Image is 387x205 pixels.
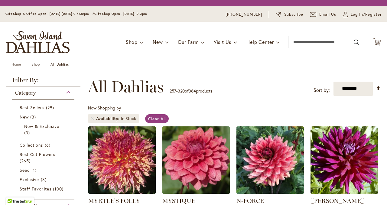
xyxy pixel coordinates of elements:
span: Visit Us [214,39,231,45]
span: 3 [24,129,31,136]
img: MYRTLE'S FOLLY [88,126,156,194]
label: Sort by: [314,85,330,96]
span: 3 [30,114,37,120]
a: [PHONE_NUMBER] [226,11,262,18]
p: - of products [170,86,212,96]
a: Subscribe [276,11,303,18]
span: 265 [20,158,32,164]
a: Remove Availability In Stock [91,117,95,120]
a: Log In/Register [343,11,382,18]
span: 320 [178,88,185,94]
span: 257 [170,88,176,94]
a: New &amp; Exclusive [24,123,64,136]
a: MYSTIQUE [162,189,230,195]
strong: All Dahlias [50,62,69,67]
span: 1 [31,167,38,173]
span: Staff Favorites [20,186,51,192]
a: MYRTLE'S FOLLY [88,189,156,195]
a: Collections [20,142,68,148]
button: Search [354,37,359,47]
span: Best Cut Flowers [20,151,55,157]
a: [PERSON_NAME] [311,197,364,204]
a: Email Us [310,11,337,18]
span: Help Center [246,39,274,45]
strong: Filter By: [6,77,80,86]
img: N-FORCE [236,126,304,194]
span: 3 [41,176,48,183]
span: Clear All [148,116,166,122]
a: N-FORCE [236,197,264,204]
a: NADINE JESSIE [311,189,378,195]
span: Now Shopping by [88,105,121,111]
a: MYRTLE'S FOLLY [88,197,140,204]
img: NADINE JESSIE [311,126,378,194]
span: Email Us [319,11,337,18]
a: Home [11,62,21,67]
span: New [153,39,163,45]
span: Shop [126,39,138,45]
a: Clear All [145,114,169,123]
a: Best Sellers [20,104,68,111]
a: Staff Favorites [20,186,68,192]
span: Our Farm [178,39,198,45]
a: Shop [31,62,40,67]
span: Gift Shop Open - [DATE] 10-3pm [94,12,147,16]
span: Seed [20,167,30,173]
span: 100 [53,186,65,192]
span: Category [15,89,36,96]
a: MYSTIQUE [162,197,195,204]
a: New [20,114,68,120]
span: 29 [46,104,56,111]
span: 384 [189,88,196,94]
span: All Dahlias [88,78,164,96]
span: 6 [45,142,52,148]
a: store logo [6,31,70,53]
span: Best Sellers [20,105,44,110]
span: Availability [96,116,121,122]
span: New [20,114,29,120]
a: Exclusive [20,176,68,183]
span: Collections [20,142,43,148]
div: In Stock [121,116,136,122]
span: Gift Shop & Office Open - [DATE]-[DATE] 9-4:30pm / [5,12,94,16]
span: Subscribe [284,11,303,18]
span: Log In/Register [351,11,382,18]
a: Seed [20,167,68,173]
span: New & Exclusive [24,123,59,129]
a: Best Cut Flowers [20,151,68,164]
span: Exclusive [20,177,39,182]
a: N-FORCE [236,189,304,195]
img: MYSTIQUE [162,126,230,194]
